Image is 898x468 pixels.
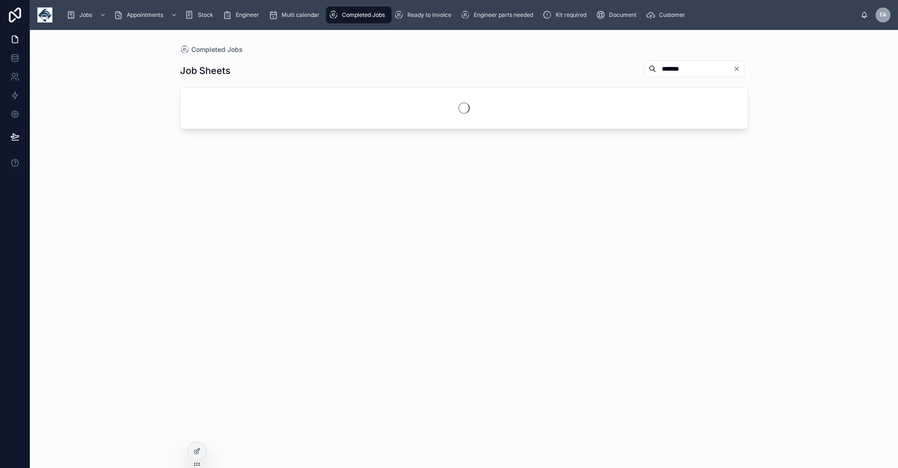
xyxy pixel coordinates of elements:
[643,7,692,23] a: Customer
[80,11,92,19] span: Jobs
[64,7,111,23] a: Jobs
[282,11,319,19] span: Multi calendar
[342,11,385,19] span: Completed Jobs
[182,7,220,23] a: Stock
[37,7,52,22] img: App logo
[556,11,587,19] span: Kit required
[127,11,163,19] span: Appointments
[266,7,326,23] a: Multi calendar
[191,45,243,54] span: Completed Jobs
[220,7,266,23] a: Engineer
[609,11,637,19] span: Document
[391,7,458,23] a: Ready to invoice
[180,64,231,77] h1: Job Sheets
[111,7,182,23] a: Appointments
[880,11,887,19] span: FA
[60,5,861,25] div: scrollable content
[198,11,213,19] span: Stock
[407,11,451,19] span: Ready to invoice
[659,11,685,19] span: Customer
[458,7,540,23] a: Engineer parts needed
[236,11,259,19] span: Engineer
[180,45,243,54] a: Completed Jobs
[474,11,533,19] span: Engineer parts needed
[540,7,593,23] a: Kit required
[733,65,744,73] button: Clear
[326,7,391,23] a: Completed Jobs
[593,7,643,23] a: Document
